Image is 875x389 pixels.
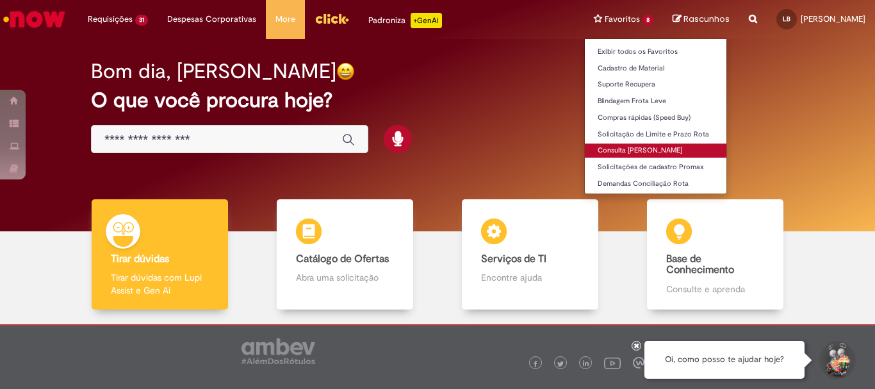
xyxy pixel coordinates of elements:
[585,160,726,174] a: Solicitações de cadastro Promax
[67,199,252,310] a: Tirar dúvidas Tirar dúvidas com Lupi Assist e Gen Ai
[88,13,133,26] span: Requisições
[275,13,295,26] span: More
[91,89,784,112] h2: O que você procura hoje?
[532,361,539,367] img: logo_footer_facebook.png
[585,144,726,158] a: Consulta [PERSON_NAME]
[411,13,442,28] p: +GenAi
[666,283,764,295] p: Consulte e aprenda
[167,13,256,26] span: Despesas Corporativas
[296,271,393,284] p: Abra uma solicitação
[481,271,578,284] p: Encontre ajuda
[666,252,734,277] b: Base de Conhecimento
[368,13,442,28] div: Padroniza
[252,199,437,310] a: Catálogo de Ofertas Abra uma solicitação
[642,15,653,26] span: 8
[585,111,726,125] a: Compras rápidas (Speed Buy)
[135,15,148,26] span: 31
[584,38,727,194] ul: Favoritos
[585,78,726,92] a: Suporte Recupera
[111,271,208,297] p: Tirar dúvidas com Lupi Assist e Gen Ai
[111,252,169,265] b: Tirar dúvidas
[783,15,790,23] span: LB
[623,199,808,310] a: Base de Conhecimento Consulte e aprenda
[801,13,865,24] span: [PERSON_NAME]
[683,13,730,25] span: Rascunhos
[557,361,564,367] img: logo_footer_twitter.png
[296,252,389,265] b: Catálogo de Ofertas
[437,199,623,310] a: Serviços de TI Encontre ajuda
[91,60,336,83] h2: Bom dia, [PERSON_NAME]
[673,13,730,26] a: Rascunhos
[585,128,726,142] a: Solicitação de Limite e Prazo Rota
[336,62,355,81] img: happy-face.png
[644,341,805,379] div: Oi, como posso te ajudar hoje?
[605,13,640,26] span: Favoritos
[583,360,589,368] img: logo_footer_linkedin.png
[481,252,546,265] b: Serviços de TI
[1,6,67,32] img: ServiceNow
[315,9,349,28] img: click_logo_yellow_360x200.png
[585,177,726,191] a: Demandas Conciliação Rota
[241,338,315,364] img: logo_footer_ambev_rotulo_gray.png
[633,357,644,368] img: logo_footer_workplace.png
[585,94,726,108] a: Blindagem Frota Leve
[585,45,726,59] a: Exibir todos os Favoritos
[604,354,621,371] img: logo_footer_youtube.png
[817,341,856,379] button: Iniciar Conversa de Suporte
[585,62,726,76] a: Cadastro de Material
